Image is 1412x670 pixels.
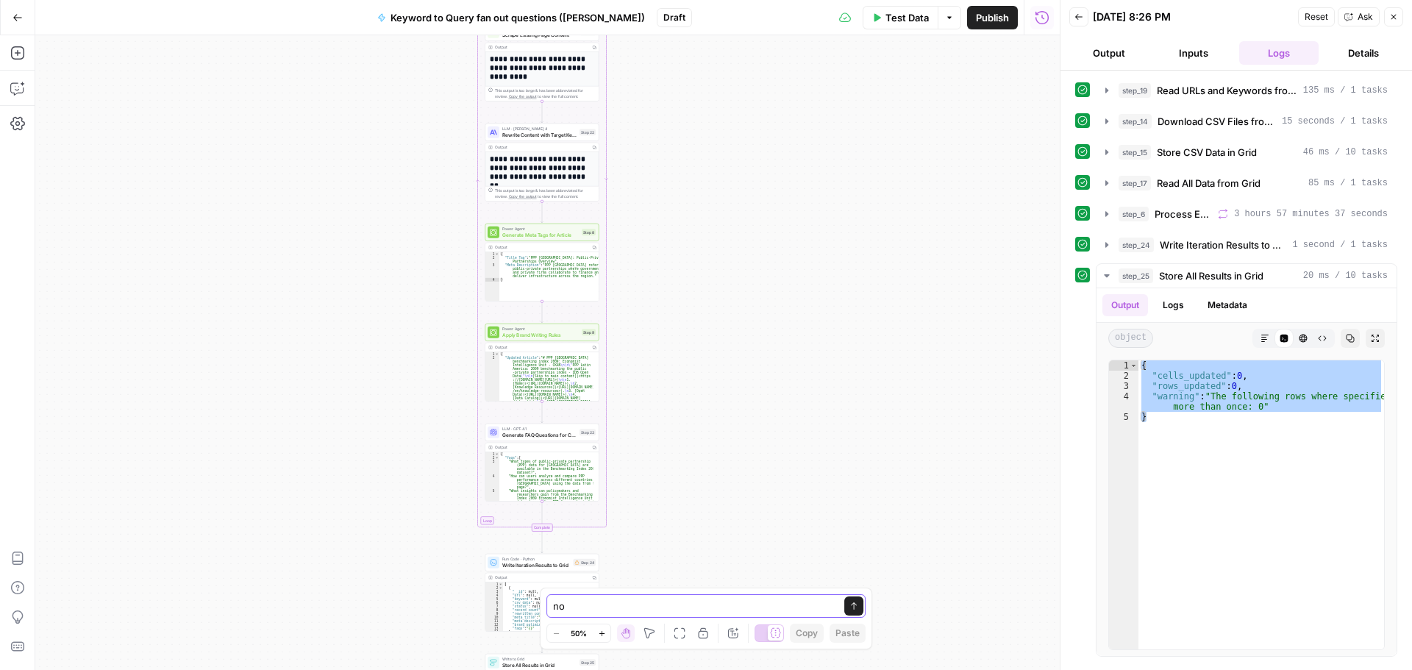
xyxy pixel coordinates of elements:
[1338,7,1380,26] button: Ask
[1119,114,1152,129] span: step_14
[485,554,599,632] div: Run Code · PythonWrite Iteration Results to GridStep 24Output[ { "__id": null, "url": null, "keyw...
[485,623,503,627] div: 12
[1119,238,1154,252] span: step_24
[1157,145,1257,160] span: Store CSV Data in Grid
[485,597,503,601] div: 5
[495,188,596,199] div: This output is too large & has been abbreviated for review. to view the full content.
[502,556,571,562] span: Run Code · Python
[1069,41,1149,65] button: Output
[1119,207,1149,221] span: step_6
[1108,329,1153,348] span: object
[502,131,577,138] span: Rewrite Content with Target Keyword
[885,10,929,25] span: Test Data
[1160,238,1286,252] span: Write Iteration Results to Grid
[495,44,588,50] div: Output
[485,456,499,460] div: 2
[495,574,588,580] div: Output
[1303,146,1388,159] span: 46 ms / 10 tasks
[391,10,645,25] span: Keyword to Query fan out questions ([PERSON_NAME])
[485,619,503,623] div: 11
[485,605,503,608] div: 7
[495,344,588,350] div: Output
[1097,140,1397,164] button: 46 ms / 10 tasks
[541,101,543,123] g: Edge from step_21 to step_22
[1308,177,1388,190] span: 85 ms / 1 tasks
[1109,391,1138,412] div: 4
[485,460,499,474] div: 3
[1097,233,1397,257] button: 1 second / 1 tasks
[582,229,596,235] div: Step 8
[580,429,596,435] div: Step 23
[663,11,685,24] span: Draft
[1157,176,1261,190] span: Read All Data from Grid
[1158,114,1276,129] span: Download CSV Files from URLs
[835,627,860,640] span: Paste
[1199,294,1256,316] button: Metadata
[571,627,587,639] span: 50%
[485,590,503,594] div: 3
[485,630,503,634] div: 14
[499,582,503,586] span: Toggle code folding, rows 1 through 652
[1109,381,1138,391] div: 3
[976,10,1009,25] span: Publish
[1157,83,1297,98] span: Read URLs and Keywords from Grid
[1097,171,1397,195] button: 85 ms / 1 tasks
[368,6,654,29] button: Keyword to Query fan out questions ([PERSON_NAME])
[1234,207,1388,221] span: 3 hours 57 minutes 37 seconds
[499,586,503,590] span: Toggle code folding, rows 2 through 14
[485,256,499,263] div: 2
[485,452,499,456] div: 1
[1119,176,1151,190] span: step_17
[502,231,579,238] span: Generate Meta Tags for Article
[502,331,579,338] span: Apply Brand Writing Rules
[532,524,553,532] div: Complete
[485,524,599,532] div: Complete
[485,586,503,590] div: 2
[502,431,577,438] span: Generate FAQ Questions for Current Keyword
[830,624,866,643] button: Paste
[541,402,543,423] g: Edge from step_9 to step_23
[1097,79,1397,102] button: 135 ms / 1 tasks
[485,352,499,356] div: 1
[485,263,499,278] div: 3
[1303,84,1388,97] span: 135 ms / 1 tasks
[967,6,1018,29] button: Publish
[495,244,588,250] div: Output
[1324,41,1404,65] button: Details
[485,616,503,619] div: 10
[1119,83,1151,98] span: step_19
[1358,10,1373,24] span: Ask
[485,612,503,616] div: 9
[1282,115,1388,128] span: 15 seconds / 1 tasks
[1097,202,1397,226] button: 3 hours 57 minutes 37 seconds
[495,88,596,99] div: This output is too large & has been abbreviated for review. to view the full content.
[485,252,499,256] div: 1
[485,594,503,597] div: 4
[495,352,499,356] span: Toggle code folding, rows 1 through 3
[580,129,596,135] div: Step 22
[541,302,543,323] g: Edge from step_8 to step_9
[485,627,503,630] div: 13
[502,126,577,132] span: LLM · [PERSON_NAME] 4
[509,94,537,99] span: Copy the output
[1097,110,1397,133] button: 15 seconds / 1 tasks
[580,29,596,35] div: Step 21
[502,656,577,662] span: Write to Grid
[1097,264,1397,288] button: 20 ms / 10 tasks
[485,474,499,489] div: 4
[1119,268,1153,283] span: step_25
[485,224,599,302] div: Power AgentGenerate Meta Tags for ArticleStep 8Output{ "Title_Tag":"PPP [GEOGRAPHIC_DATA]: Public...
[495,144,588,150] div: Output
[863,6,938,29] button: Test Data
[495,452,499,456] span: Toggle code folding, rows 1 through 9
[541,202,543,223] g: Edge from step_22 to step_8
[502,661,577,669] span: Store All Results in Grid
[1130,360,1138,371] span: Toggle code folding, rows 1 through 5
[582,329,596,335] div: Step 9
[790,624,824,643] button: Copy
[502,426,577,432] span: LLM · GPT-4.1
[1298,7,1335,26] button: Reset
[1119,145,1151,160] span: step_15
[485,601,503,605] div: 6
[541,632,543,653] g: Edge from step_24 to step_25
